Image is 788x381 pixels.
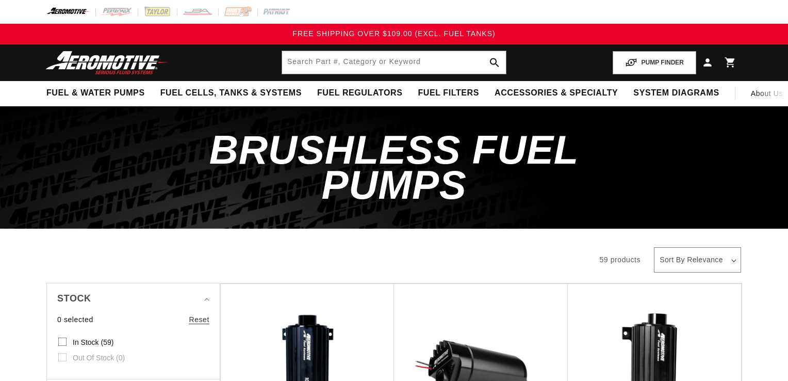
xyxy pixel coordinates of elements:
[39,81,153,105] summary: Fuel & Water Pumps
[487,81,626,105] summary: Accessories & Specialty
[282,51,506,74] input: Search by Part Number, Category or Keyword
[633,88,719,99] span: System Diagrams
[160,88,302,99] span: Fuel Cells, Tanks & Systems
[292,29,495,38] span: FREE SHIPPING OVER $109.00 (EXCL. FUEL TANKS)
[626,81,727,105] summary: System Diagrams
[209,127,579,208] span: Brushless Fuel Pumps
[73,338,113,347] span: In stock (59)
[410,81,487,105] summary: Fuel Filters
[317,88,402,99] span: Fuel Regulators
[57,291,91,306] span: Stock
[613,51,696,74] button: PUMP FINDER
[599,256,641,264] span: 59 products
[483,51,506,74] button: search button
[495,88,618,99] span: Accessories & Specialty
[189,314,209,325] a: Reset
[751,89,783,98] span: About Us
[43,51,172,75] img: Aeromotive
[57,314,93,325] span: 0 selected
[418,88,479,99] span: Fuel Filters
[57,283,209,314] summary: Stock (0 selected)
[309,81,410,105] summary: Fuel Regulators
[153,81,309,105] summary: Fuel Cells, Tanks & Systems
[73,353,125,362] span: Out of stock (0)
[46,88,145,99] span: Fuel & Water Pumps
